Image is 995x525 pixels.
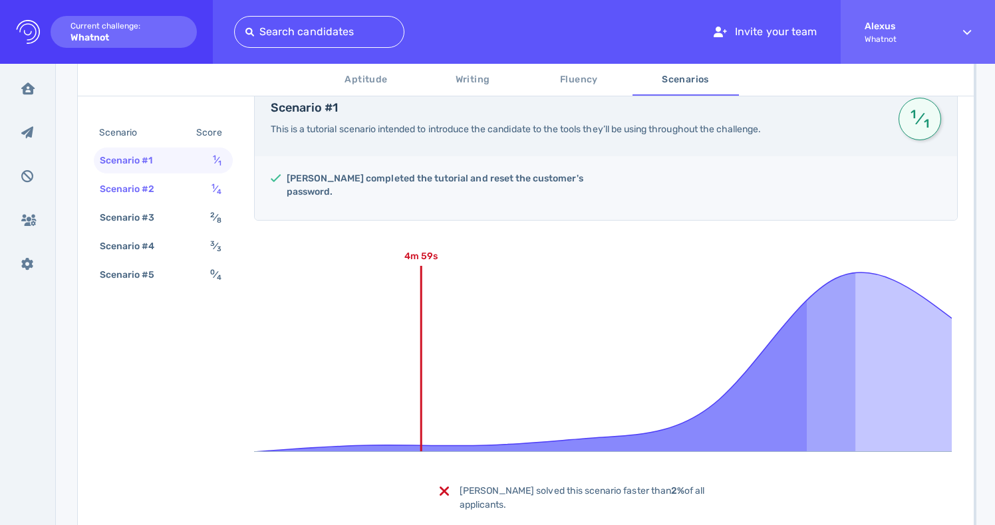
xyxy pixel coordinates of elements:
sup: 1 [909,113,919,116]
sup: 1 [212,182,215,191]
sup: 0 [210,268,215,276]
div: Score [194,123,229,142]
div: Scenario #5 [97,265,171,284]
b: 2% [671,485,684,496]
span: Scenarios [640,72,731,88]
sup: 3 [210,239,215,248]
div: Scenario [96,123,153,142]
span: ⁄ [909,107,931,131]
sub: 4 [217,187,221,196]
strong: Alexus [865,21,939,32]
span: ⁄ [210,269,221,280]
span: ⁄ [213,155,221,166]
span: ⁄ [212,183,221,195]
span: Fluency [534,72,625,88]
span: This is a tutorial scenario intended to introduce the candidate to the tools they’ll be using thr... [271,124,762,135]
div: Scenario #1 [97,151,169,170]
span: Writing [428,72,518,88]
div: Scenario #3 [97,208,171,227]
sub: 1 [218,159,221,167]
span: Whatnot [865,35,939,44]
sup: 1 [213,154,216,162]
span: Aptitude [321,72,412,88]
span: ⁄ [210,212,221,223]
h4: Scenario #1 [271,101,883,116]
sub: 8 [217,216,221,225]
sup: 2 [210,211,215,219]
sub: 3 [217,245,221,253]
div: Scenario #2 [97,179,171,199]
text: 4m 59s [404,251,438,262]
div: Scenario #4 [97,237,171,256]
sub: 1 [921,122,931,125]
span: ⁄ [210,241,221,252]
sub: 4 [217,273,221,282]
h5: [PERSON_NAME] completed the tutorial and reset the customer's password. [287,172,595,199]
span: [PERSON_NAME] solved this scenario faster than of all applicants. [460,485,705,510]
